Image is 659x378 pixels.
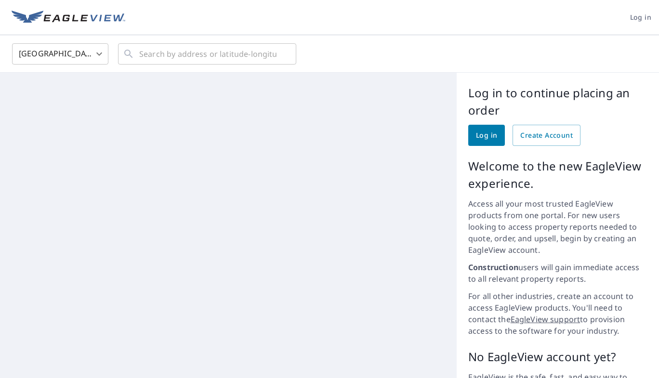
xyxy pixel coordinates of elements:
span: Create Account [520,130,573,142]
a: EagleView support [511,314,580,325]
div: [GEOGRAPHIC_DATA] [12,40,108,67]
p: No EagleView account yet? [468,348,647,365]
p: users will gain immediate access to all relevant property reports. [468,261,647,285]
span: Log in [630,12,651,24]
strong: Construction [468,262,518,273]
p: For all other industries, create an account to access EagleView products. You'll need to contact ... [468,290,647,337]
p: Welcome to the new EagleView experience. [468,157,647,192]
a: Create Account [513,125,580,146]
input: Search by address or latitude-longitude [139,40,277,67]
a: Log in [468,125,505,146]
p: Log in to continue placing an order [468,84,647,119]
span: Log in [476,130,497,142]
img: EV Logo [12,11,125,25]
p: Access all your most trusted EagleView products from one portal. For new users looking to access ... [468,198,647,256]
